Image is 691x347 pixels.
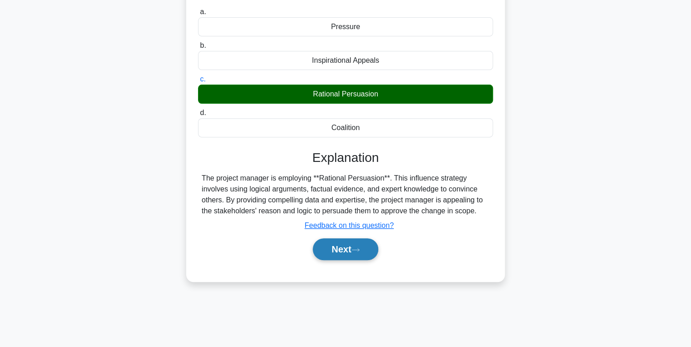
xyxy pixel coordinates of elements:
[200,75,205,83] span: c.
[198,17,493,36] div: Pressure
[200,41,206,49] span: b.
[202,173,489,216] div: The project manager is employing **Rational Persuasion**. This influence strategy involves using ...
[198,85,493,104] div: Rational Persuasion
[198,118,493,137] div: Coalition
[305,221,394,229] a: Feedback on this question?
[198,51,493,70] div: Inspirational Appeals
[200,8,206,15] span: a.
[200,109,206,116] span: d.
[203,150,488,166] h3: Explanation
[313,238,378,260] button: Next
